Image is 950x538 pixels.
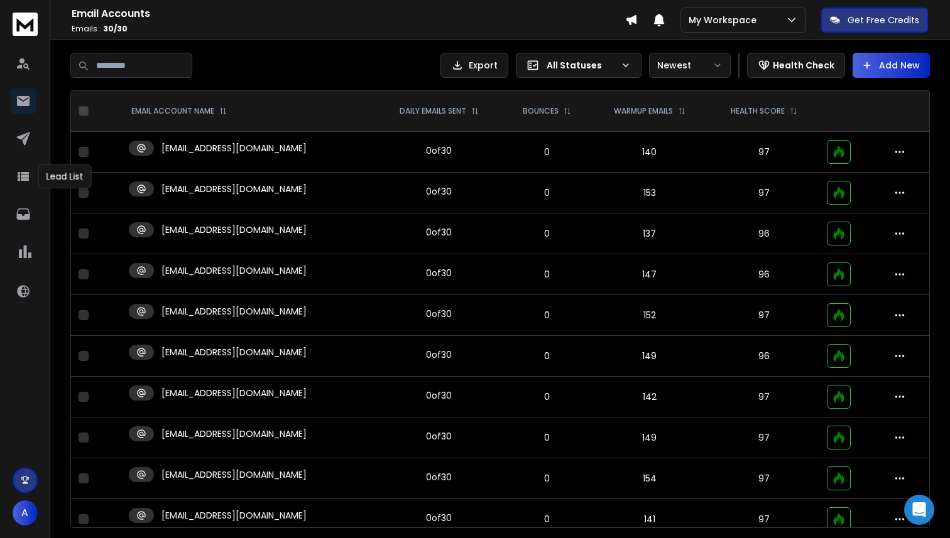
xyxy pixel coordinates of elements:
[689,14,762,26] p: My Workspace
[708,173,819,213] td: 97
[904,495,934,525] div: Open Intercom Messenger
[426,471,452,483] div: 0 of 30
[161,142,307,154] p: [EMAIL_ADDRESS][DOMAIN_NAME]
[510,227,583,240] p: 0
[853,53,930,78] button: Add New
[591,377,708,417] td: 142
[103,23,128,34] span: 30 / 30
[773,59,834,72] p: Health Check
[426,308,452,320] div: 0 of 30
[400,106,466,116] p: DAILY EMAILS SENT
[131,106,227,116] div: EMAIL ACCOUNT NAME
[161,183,307,195] p: [EMAIL_ADDRESS][DOMAIN_NAME]
[591,336,708,377] td: 149
[708,417,819,458] td: 97
[510,390,583,403] p: 0
[708,458,819,499] td: 97
[426,267,452,279] div: 0 of 30
[591,173,708,213] td: 153
[591,458,708,499] td: 154
[708,295,819,336] td: 97
[161,223,307,236] p: [EMAIL_ADDRESS][DOMAIN_NAME]
[161,468,307,481] p: [EMAIL_ADDRESS][DOMAIN_NAME]
[708,254,819,295] td: 96
[747,53,845,78] button: Health Check
[72,24,625,34] p: Emails :
[161,428,307,440] p: [EMAIL_ADDRESS][DOMAIN_NAME]
[510,431,583,444] p: 0
[440,53,508,78] button: Export
[591,132,708,173] td: 140
[708,377,819,417] td: 97
[426,144,452,157] div: 0 of 30
[523,106,559,116] p: BOUNCES
[591,295,708,336] td: 152
[547,59,616,72] p: All Statuses
[614,106,673,116] p: WARMUP EMAILS
[510,268,583,281] p: 0
[161,387,307,399] p: [EMAIL_ADDRESS][DOMAIN_NAME]
[426,185,452,198] div: 0 of 30
[848,14,919,26] p: Get Free Credits
[13,13,38,36] img: logo
[161,305,307,318] p: [EMAIL_ADDRESS][DOMAIN_NAME]
[161,264,307,277] p: [EMAIL_ADDRESS][DOMAIN_NAME]
[510,350,583,362] p: 0
[649,53,731,78] button: Newest
[821,8,928,33] button: Get Free Credits
[731,106,785,116] p: HEALTH SCORE
[426,226,452,239] div: 0 of 30
[38,164,92,188] div: Lead List
[708,213,819,254] td: 96
[426,348,452,361] div: 0 of 30
[426,430,452,443] div: 0 of 30
[591,254,708,295] td: 147
[426,512,452,524] div: 0 of 30
[426,389,452,402] div: 0 of 30
[510,513,583,525] p: 0
[161,509,307,522] p: [EMAIL_ADDRESS][DOMAIN_NAME]
[708,132,819,173] td: 97
[72,6,625,21] h1: Email Accounts
[591,417,708,458] td: 149
[510,186,583,199] p: 0
[591,213,708,254] td: 137
[510,472,583,485] p: 0
[708,336,819,377] td: 96
[510,146,583,158] p: 0
[510,309,583,321] p: 0
[161,346,307,358] p: [EMAIL_ADDRESS][DOMAIN_NAME]
[13,500,38,525] button: A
